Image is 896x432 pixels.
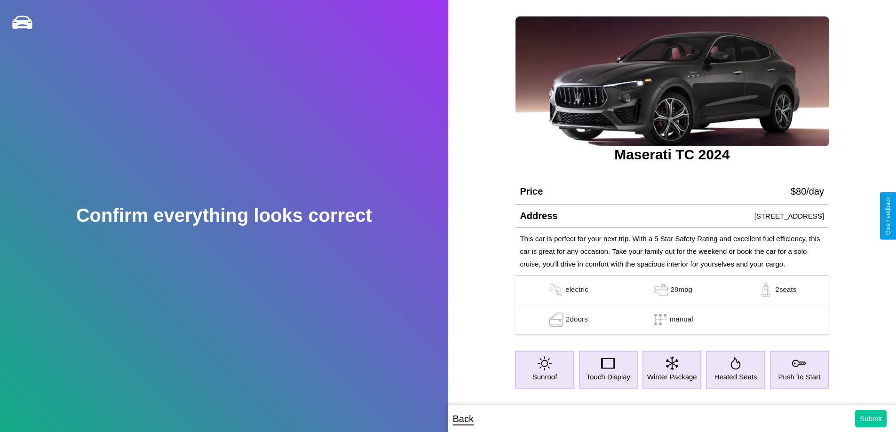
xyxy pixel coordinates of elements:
h4: Address [520,211,557,221]
p: 29 mpg [670,283,692,297]
div: Give Feedback [885,197,891,235]
p: Sunroof [532,370,557,383]
img: gas [547,313,566,327]
p: [STREET_ADDRESS] [754,210,824,222]
p: manual [670,313,693,327]
h4: Price [520,186,543,197]
h2: Confirm everything looks correct [76,205,372,226]
p: This car is perfect for your next trip. With a 5 Star Safety Rating and excellent fuel efficiency... [520,232,824,270]
img: gas [756,283,775,297]
p: 2 doors [566,313,588,327]
p: Touch Display [587,370,630,383]
button: Submit [855,410,887,427]
p: Back [453,410,474,427]
p: 2 seats [775,283,796,297]
p: $ 80 /day [791,183,824,200]
img: gas [547,283,565,297]
p: Push To Start [778,370,821,383]
p: Heated Seats [714,370,757,383]
p: Winter Package [647,370,697,383]
table: simple table [515,275,829,335]
h3: Maserati TC 2024 [515,147,829,163]
img: gas [651,283,670,297]
p: electric [565,283,588,297]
